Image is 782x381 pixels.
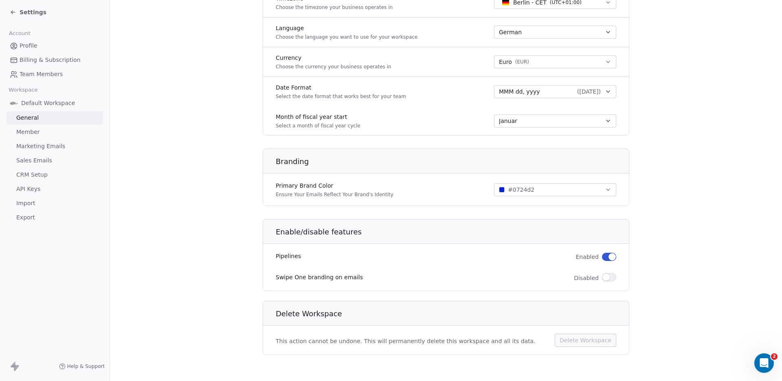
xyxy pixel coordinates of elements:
[7,182,103,196] a: API Keys
[10,99,18,107] img: logo180-180.png
[16,156,52,165] span: Sales Emails
[276,83,406,92] label: Date Format
[576,253,599,261] span: Enabled
[508,186,534,194] span: #0724d2
[16,185,40,193] span: API Keys
[276,93,406,100] p: Select the date format that works best for your team
[577,88,601,96] span: ( [DATE] )
[7,154,103,167] a: Sales Emails
[499,58,512,66] span: Euro
[515,59,529,65] span: ( EUR )
[7,111,103,125] a: General
[16,114,39,122] span: General
[7,53,103,67] a: Billing & Subscription
[16,128,40,136] span: Member
[276,4,393,11] p: Choose the timezone your business operates in
[276,182,393,190] label: Primary Brand Color
[276,54,391,62] label: Currency
[5,84,41,96] span: Workspace
[7,211,103,224] a: Export
[276,157,630,166] h1: Branding
[276,191,393,198] p: Ensure Your Emails Reflect Your Brand's Identity
[276,227,630,237] h1: Enable/disable features
[7,68,103,81] a: Team Members
[10,8,46,16] a: Settings
[5,27,34,39] span: Account
[16,142,65,151] span: Marketing Emails
[276,123,360,129] p: Select a month of fiscal year cycle
[276,309,630,319] h1: Delete Workspace
[7,39,103,53] a: Profile
[276,24,417,32] label: Language
[276,337,536,345] span: This action cannot be undone. This will permanently delete this workspace and all its data.
[20,70,63,79] span: Team Members
[499,88,540,96] span: MMM dd, yyyy
[16,171,48,179] span: CRM Setup
[67,363,105,370] span: Help & Support
[16,213,35,222] span: Export
[20,42,37,50] span: Profile
[499,28,522,36] span: German
[7,140,103,153] a: Marketing Emails
[494,55,616,68] button: Euro(EUR)
[771,353,778,360] span: 2
[7,168,103,182] a: CRM Setup
[7,197,103,210] a: Import
[20,56,81,64] span: Billing & Subscription
[276,113,360,121] label: Month of fiscal year start
[499,117,517,125] span: Januar
[16,199,35,208] span: Import
[276,63,391,70] p: Choose the currency your business operates in
[59,363,105,370] a: Help & Support
[276,34,417,40] p: Choose the language you want to use for your workspace
[574,274,599,282] span: Disabled
[555,334,616,347] button: Delete Workspace
[20,8,46,16] span: Settings
[754,353,774,373] iframe: Intercom live chat
[7,125,103,139] a: Member
[21,99,75,107] span: Default Workspace
[276,273,363,281] label: Swipe One branding on emails
[276,252,301,260] label: Pipelines
[494,183,616,196] button: #0724d2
